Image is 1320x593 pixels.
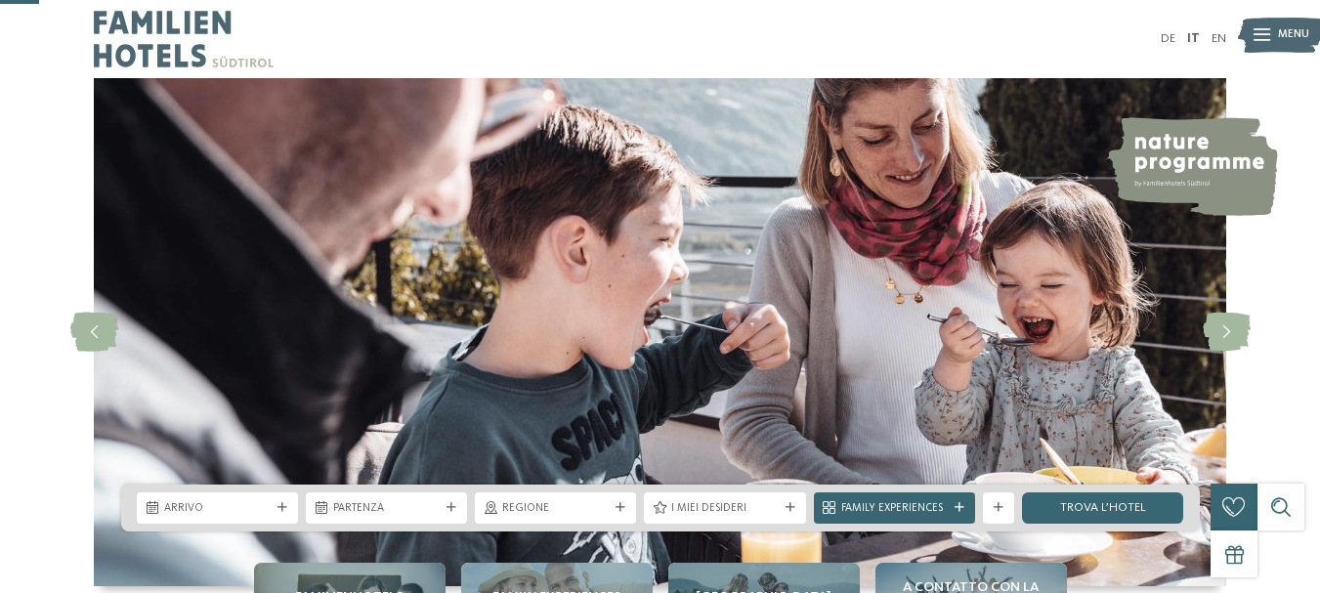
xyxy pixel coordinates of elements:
img: Family hotel Alto Adige: the happy family places! [94,78,1226,586]
a: trova l’hotel [1022,492,1183,524]
span: Regione [502,501,609,517]
img: nature programme by Familienhotels Südtirol [1106,117,1278,216]
a: DE [1161,32,1175,45]
a: IT [1187,32,1200,45]
a: EN [1212,32,1226,45]
span: Partenza [333,501,440,517]
span: Family Experiences [841,501,948,517]
span: Menu [1278,27,1309,43]
span: I miei desideri [671,501,778,517]
span: Arrivo [164,501,271,517]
